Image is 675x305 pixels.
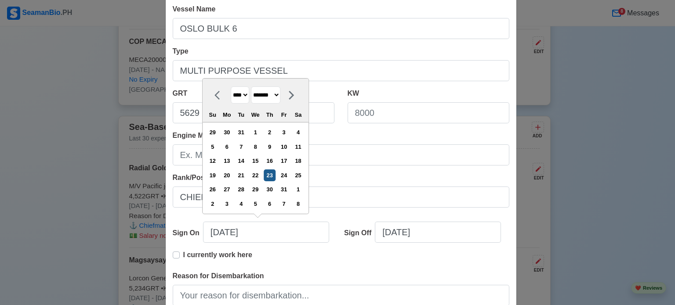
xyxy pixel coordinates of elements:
div: Mo [221,109,233,121]
input: 8000 [348,102,509,123]
div: Sign Off [344,228,375,238]
div: Choose Friday, January 24th, 2025 [278,169,290,181]
div: Choose Monday, January 27th, 2025 [221,183,233,195]
div: Choose Friday, January 3rd, 2025 [278,126,290,138]
div: Choose Monday, December 30th, 2024 [221,126,233,138]
input: 33922 [173,102,334,123]
div: Choose Wednesday, February 5th, 2025 [250,198,261,210]
div: Choose Saturday, January 4th, 2025 [292,126,304,138]
div: Choose Monday, January 13th, 2025 [221,155,233,167]
div: Choose Tuesday, December 31st, 2024 [235,126,247,138]
div: Choose Tuesday, January 7th, 2025 [235,141,247,153]
div: Choose Sunday, January 12th, 2025 [207,155,218,167]
div: Choose Sunday, December 29th, 2024 [207,126,218,138]
div: Sa [292,109,304,121]
div: Choose Saturday, January 18th, 2025 [292,155,304,167]
div: Choose Tuesday, January 21st, 2025 [235,169,247,181]
div: Choose Thursday, February 6th, 2025 [264,198,276,210]
div: Choose Thursday, January 30th, 2025 [264,183,276,195]
div: Choose Saturday, February 1st, 2025 [292,183,304,195]
input: Ex: Dolce Vita [173,18,509,39]
div: Choose Monday, February 3rd, 2025 [221,198,233,210]
span: Rank/Position [173,174,220,181]
span: Reason for Disembarkation [173,272,264,280]
div: Choose Saturday, February 8th, 2025 [292,198,304,210]
div: Tu [235,109,247,121]
div: Choose Friday, February 7th, 2025 [278,198,290,210]
div: Choose Tuesday, February 4th, 2025 [235,198,247,210]
div: We [250,109,261,121]
div: Choose Wednesday, January 8th, 2025 [250,141,261,153]
div: Choose Tuesday, January 14th, 2025 [235,155,247,167]
div: Fr [278,109,290,121]
div: Choose Sunday, January 19th, 2025 [207,169,218,181]
span: Type [173,47,189,55]
div: Choose Wednesday, January 1st, 2025 [250,126,261,138]
div: Sign On [173,228,203,238]
div: Choose Saturday, January 11th, 2025 [292,141,304,153]
div: Choose Friday, January 10th, 2025 [278,141,290,153]
div: Choose Thursday, January 23rd, 2025 [264,169,276,181]
div: Choose Friday, January 17th, 2025 [278,155,290,167]
div: Th [264,109,276,121]
div: Choose Friday, January 31st, 2025 [278,183,290,195]
p: I currently work here [183,250,252,260]
div: Choose Saturday, January 25th, 2025 [292,169,304,181]
span: Vessel Name [173,5,216,13]
div: Choose Tuesday, January 28th, 2025 [235,183,247,195]
div: Choose Thursday, January 2nd, 2025 [264,126,276,138]
div: Choose Wednesday, January 29th, 2025 [250,183,261,195]
input: Bulk, Container, etc. [173,60,509,81]
span: KW [348,90,359,97]
div: Choose Sunday, January 26th, 2025 [207,183,218,195]
div: Su [207,109,218,121]
div: Choose Wednesday, January 22nd, 2025 [250,169,261,181]
div: Choose Wednesday, January 15th, 2025 [250,155,261,167]
span: GRT [173,90,188,97]
input: Ex: Third Officer or 3/OFF [173,187,509,208]
div: Choose Sunday, January 5th, 2025 [207,141,218,153]
div: Choose Sunday, February 2nd, 2025 [207,198,218,210]
div: Choose Thursday, January 9th, 2025 [264,141,276,153]
div: Choose Monday, January 20th, 2025 [221,169,233,181]
span: Engine Make/Model [173,132,238,139]
input: Ex. Man B&W MC [173,144,509,165]
div: Choose Monday, January 6th, 2025 [221,141,233,153]
div: Choose Thursday, January 16th, 2025 [264,155,276,167]
div: month 2025-01 [205,126,305,211]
